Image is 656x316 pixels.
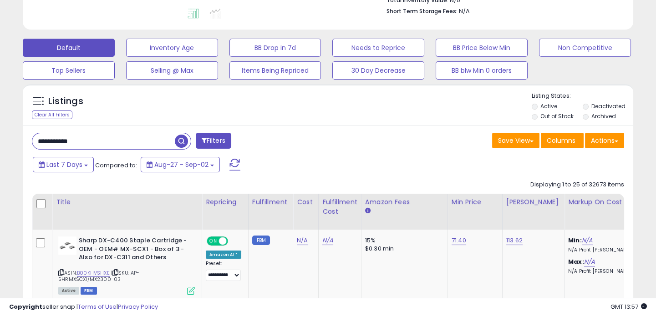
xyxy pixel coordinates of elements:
div: Preset: [206,261,241,281]
h5: Listings [48,95,83,108]
button: Items Being Repriced [229,61,321,80]
div: Cost [297,197,315,207]
label: Active [540,102,557,110]
span: All listings currently available for purchase on Amazon [58,287,79,295]
small: Amazon Fees. [365,207,371,215]
a: N/A [582,236,593,245]
button: Default [23,39,115,57]
div: Repricing [206,197,244,207]
div: Amazon Fees [365,197,444,207]
div: $0.30 min [365,245,441,253]
p: N/A Profit [PERSON_NAME] [568,247,644,253]
div: Min Price [452,197,498,207]
div: [PERSON_NAME] [506,197,560,207]
div: Clear All Filters [32,110,72,119]
label: Deactivated [591,102,625,110]
button: Columns [541,133,584,148]
b: Sharp DX-C400 Staple Cartridge - OEM - OEM# MX-SCX1 - Box of 3 - Also for DX-C311 and Others [79,236,189,264]
a: N/A [322,236,333,245]
button: Actions [585,133,624,148]
span: | SKU: AP-SHRMXSCX1/MX2300-03 [58,269,140,283]
span: Aug-27 - Sep-02 [154,160,208,169]
button: Top Sellers [23,61,115,80]
span: 2025-09-10 13:57 GMT [610,302,647,311]
div: Amazon AI * [206,251,241,259]
a: Terms of Use [78,302,117,311]
div: Fulfillment Cost [322,197,357,216]
button: Non Competitive [539,39,631,57]
a: 113.62 [506,236,523,245]
span: ON [208,237,219,245]
div: seller snap | | [9,303,158,311]
div: Markup on Cost [568,197,647,207]
span: Last 7 Days [46,160,82,169]
button: Needs to Reprice [332,39,424,57]
button: BB Drop in 7d [229,39,321,57]
small: FBM [252,236,270,245]
a: N/A [297,236,308,245]
label: Out of Stock [540,112,574,120]
button: Inventory Age [126,39,218,57]
button: BB Price Below Min [436,39,528,57]
div: ASIN: [58,236,195,294]
strong: Copyright [9,302,42,311]
div: 15% [365,236,441,245]
span: OFF [227,237,241,245]
span: Compared to: [95,161,137,170]
label: Archived [591,112,616,120]
a: Privacy Policy [118,302,158,311]
a: 71.40 [452,236,466,245]
div: Displaying 1 to 25 of 32673 items [530,181,624,189]
button: Last 7 Days [33,157,94,172]
button: BB blw Min 0 orders [436,61,528,80]
a: B00KHVSHXE [77,269,110,277]
span: Columns [547,136,575,145]
p: N/A Profit [PERSON_NAME] [568,268,644,275]
a: N/A [584,257,595,266]
span: FBM [81,287,97,295]
button: Selling @ Max [126,61,218,80]
p: Listing States: [532,92,633,100]
button: Aug-27 - Sep-02 [141,157,220,172]
button: Filters [196,133,231,149]
div: Title [56,197,198,207]
button: Save View [492,133,539,148]
button: 30 Day Decrease [332,61,424,80]
div: Fulfillment [252,197,289,207]
th: The percentage added to the cost of goods (COGS) that forms the calculator for Min & Max prices. [564,194,651,230]
b: Min: [568,236,582,245]
b: Max: [568,257,584,266]
img: 316cWEZyQqL._SL40_.jpg [58,236,76,255]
